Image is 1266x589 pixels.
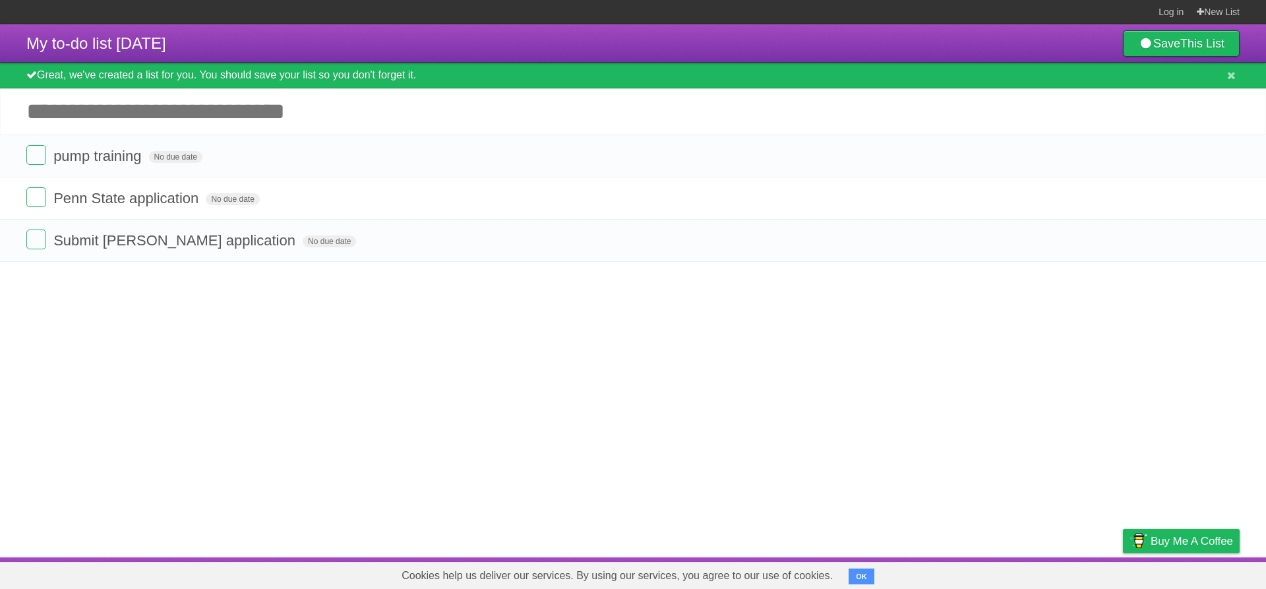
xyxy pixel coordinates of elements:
label: Done [26,187,46,207]
a: SaveThis List [1123,30,1240,57]
span: Penn State application [53,190,202,206]
span: Cookies help us deliver our services. By using our services, you agree to our use of cookies. [388,563,846,589]
a: Suggest a feature [1157,561,1240,586]
span: No due date [303,235,356,247]
span: No due date [206,193,259,205]
span: No due date [149,151,202,163]
a: Privacy [1106,561,1140,586]
span: Submit [PERSON_NAME] application [53,232,299,249]
span: Buy me a coffee [1151,530,1233,553]
a: Terms [1061,561,1090,586]
span: pump training [53,148,144,164]
a: About [948,561,975,586]
span: My to-do list [DATE] [26,34,166,52]
b: This List [1180,37,1224,50]
label: Done [26,145,46,165]
button: OK [849,569,874,584]
a: Developers [991,561,1044,586]
img: Buy me a coffee [1130,530,1147,552]
a: Buy me a coffee [1123,529,1240,553]
label: Done [26,230,46,249]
